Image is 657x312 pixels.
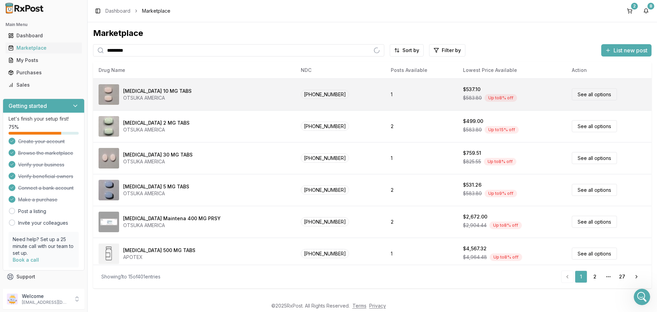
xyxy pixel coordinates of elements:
div: [PERSON_NAME] • 1h ago [11,182,65,186]
a: See all options [572,152,617,164]
a: See all options [572,88,617,100]
span: Browse the marketplace [18,150,73,157]
div: Up to 8 % off [490,253,522,261]
div: $499.00 [463,118,483,125]
div: Alexander says… [5,73,131,94]
a: Sales [5,79,82,91]
div: Manuel says… [5,16,131,43]
button: Filter by [429,44,465,57]
img: User avatar [7,294,18,304]
img: Abilify 10 MG TABS [99,84,119,105]
b: [PERSON_NAME] [29,96,68,100]
div: Up to 9 % off [485,190,517,197]
div: Rachel says… [5,109,131,150]
div: [DATE] [5,64,131,73]
span: [PHONE_NUMBER] [301,153,349,163]
span: Make a purchase [18,196,57,203]
a: My Posts [5,54,82,66]
th: NDC [295,62,385,78]
div: Thanks, we will let you know when we get them. [30,197,126,211]
td: 2 [385,206,458,238]
div: Purchases [8,69,79,76]
div: We are still waiting on a response. [PERSON_NAME] called the other pharmacy again, I will let you... [5,109,112,144]
button: Dashboard [3,30,85,41]
textarea: Message… [6,210,131,222]
span: Verify beneficial owners [18,173,73,180]
span: $4,964.48 [463,254,487,261]
a: List new post [601,48,652,54]
a: Purchases [5,66,82,79]
a: Privacy [369,303,386,309]
h1: [PERSON_NAME] [33,3,78,9]
img: Profile image for Rachel [21,95,27,101]
button: Feedback [3,283,85,295]
a: Marketplace [5,42,82,54]
a: 2 [589,271,601,283]
span: [PHONE_NUMBER] [301,185,349,195]
span: [PHONE_NUMBER] [301,122,349,131]
a: 27 [616,271,628,283]
span: $2,904.44 [463,222,487,229]
button: Gif picker [22,224,27,230]
div: joined the conversation [29,95,117,101]
p: [EMAIL_ADDRESS][DOMAIN_NAME] [22,300,69,305]
span: Sort by [402,47,419,54]
th: Lowest Price Available [458,62,566,78]
td: 1 [385,238,458,270]
span: 75 % [9,124,19,130]
span: $825.55 [463,158,481,165]
th: Posts Available [385,62,458,78]
div: $537.10 [463,86,480,93]
div: Rachel says… [5,93,131,109]
th: Drug Name [93,62,295,78]
td: 2 [385,174,458,206]
img: Abilify 5 MG TABS [99,180,119,200]
a: Post a listing [18,208,46,215]
button: go back [4,3,17,16]
div: OTSUKA AMERICA [123,95,192,101]
a: Dashboard [5,29,82,42]
span: $583.80 [463,126,482,133]
span: Connect a bank account [18,185,74,191]
button: Home [107,3,120,16]
div: $759.51 [463,150,481,157]
a: Invite your colleagues [18,220,68,226]
div: $2,672.00 [463,213,487,220]
span: [PHONE_NUMBER] [301,217,349,226]
div: Alexander says… [5,193,131,223]
button: Support [3,271,85,283]
span: $583.80 [463,190,482,197]
button: Sort by [390,44,424,57]
p: Need help? Set up a 25 minute call with our team to set up. [13,236,75,257]
div: My Posts [8,57,79,64]
button: Sales [3,79,85,90]
div: $531.26 [463,182,481,188]
a: 2 [624,5,635,16]
th: Action [566,62,652,78]
button: Purchases [3,67,85,78]
a: Terms [352,303,366,309]
div: Up to 8 % off [489,222,522,229]
p: Welcome [22,293,69,300]
span: List new post [614,46,647,54]
div: Manuel says… [5,159,131,193]
div: OTSUKA AMERICA [123,222,221,229]
div: OK [119,48,126,54]
button: List new post [601,44,652,57]
div: Ive been calling and messaging just waiting on their response [11,21,107,34]
a: 1 [575,271,587,283]
a: Dashboard [105,8,130,14]
h3: Getting started [9,102,47,110]
div: Close [120,3,132,15]
img: Abiraterone Acetate 500 MG TABS [99,244,119,264]
a: Go to next page [630,271,643,283]
button: 8 [641,5,652,16]
div: 8 [647,3,654,10]
td: 1 [385,78,458,110]
span: Filter by [442,47,461,54]
nav: breadcrumb [105,8,170,14]
div: Dashboard [8,32,79,39]
div: [DATE] [5,150,131,159]
button: My Posts [3,55,85,66]
span: $583.80 [463,95,482,101]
